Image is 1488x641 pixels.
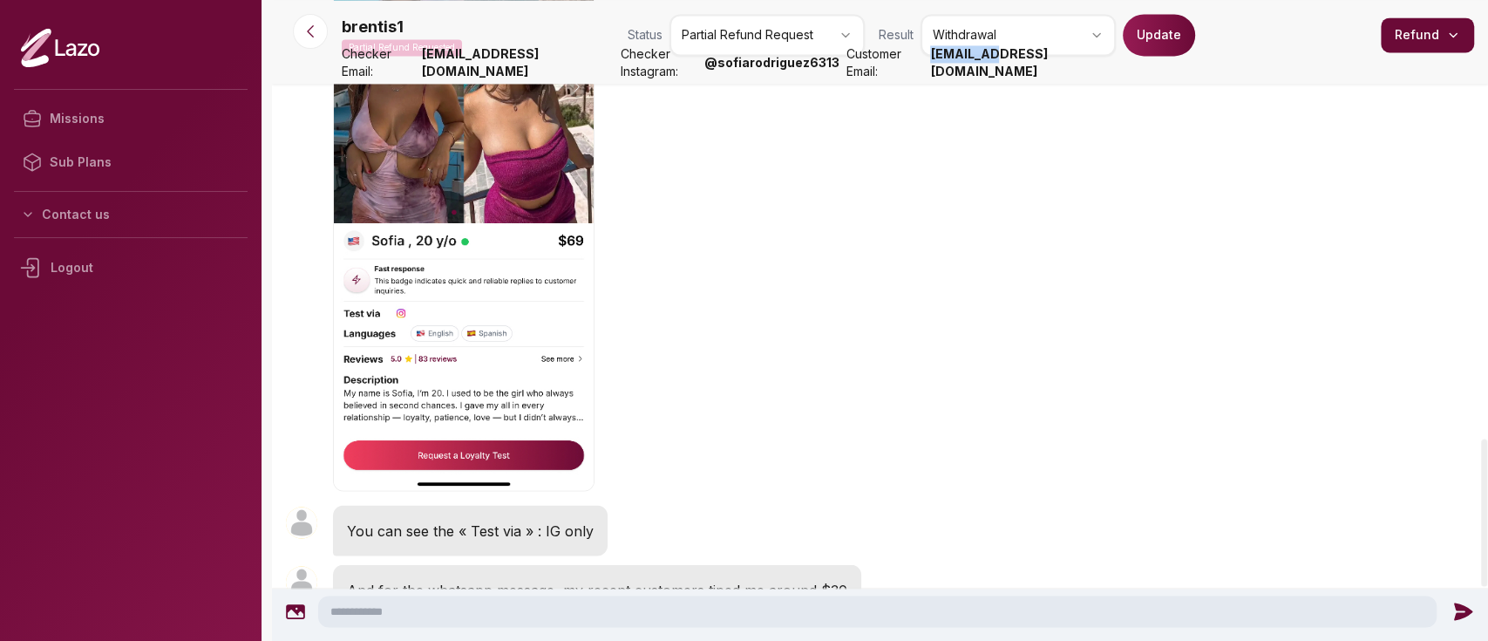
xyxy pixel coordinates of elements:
[879,26,914,44] span: Result
[628,26,662,44] span: Status
[347,578,847,601] p: And for the whatsapp message, my recent customers tiped me around $30
[846,45,924,80] span: Customer Email:
[286,566,317,597] img: User avatar
[342,45,415,80] span: Checker Email:
[342,39,462,56] p: Partial Refund Requested
[422,45,615,80] strong: [EMAIL_ADDRESS][DOMAIN_NAME]
[930,45,1123,80] strong: [EMAIL_ADDRESS][DOMAIN_NAME]
[342,15,404,39] p: brentis1
[621,45,697,80] span: Checker Instagram:
[14,245,248,290] div: Logout
[14,199,248,230] button: Contact us
[347,519,594,542] p: You can see the « Test via » : IG only
[1123,14,1195,56] button: Update
[1381,17,1474,52] button: Refund
[14,97,248,140] a: Missions
[704,54,839,72] strong: @ sofiarodriguez6313
[286,507,317,538] img: User avatar
[14,140,248,184] a: Sub Plans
